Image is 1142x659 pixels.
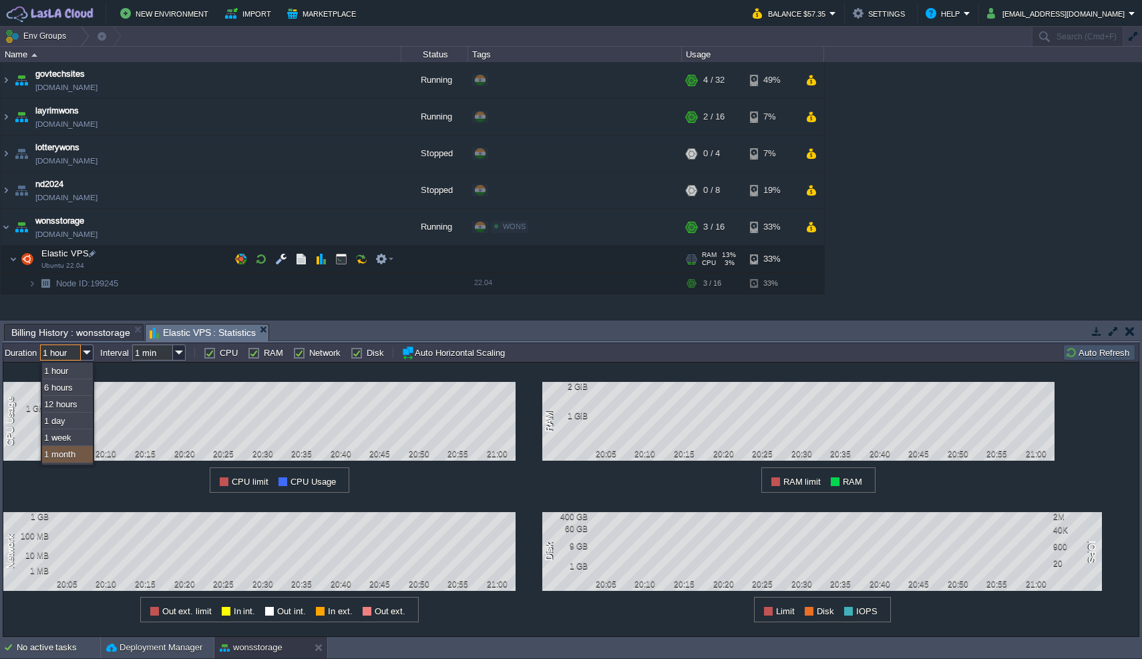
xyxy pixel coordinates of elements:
div: RAM [542,410,558,433]
div: 21:00 [1020,580,1053,589]
span: Node ID: [56,278,90,288]
a: [DOMAIN_NAME] [35,228,98,241]
a: Node ID:199245 [55,278,120,289]
label: Interval [100,348,129,358]
label: Duration [5,348,37,358]
div: 40K [1053,525,1097,535]
img: AMDAwAAAACH5BAEAAAAALAAAAAABAAEAAAICRAEAOw== [1,99,11,135]
div: 20:35 [824,580,858,589]
div: 33% [750,246,793,272]
span: CPU [702,259,716,267]
button: Auto Horizontal Scaling [401,346,509,359]
div: 20:15 [129,449,162,459]
a: Elastic VPSUbuntu 22.04 [40,248,91,258]
label: CPU [220,348,238,358]
div: 20:15 [129,580,162,589]
div: 20:40 [324,580,357,589]
img: AMDAwAAAACH5BAEAAAAALAAAAAABAAEAAAICRAEAOw== [28,273,36,294]
div: Stopped [401,172,468,208]
div: Name [1,47,401,62]
div: 6 hours [42,379,93,396]
div: 20:35 [824,449,858,459]
span: Ubuntu 22.04 [41,262,84,270]
div: 21:00 [1020,449,1053,459]
div: 2 GiB [544,382,588,391]
button: Env Groups [5,27,71,45]
span: 22.04 [474,278,492,286]
div: 7% [750,99,793,135]
div: 20:30 [785,580,818,589]
div: 20:30 [785,449,818,459]
div: 100 MB [5,531,49,541]
div: 19% [750,172,793,208]
div: 20 [1053,559,1097,568]
div: 400 GB [544,512,588,521]
div: 20:40 [324,449,357,459]
div: Running [401,99,468,135]
span: Out ext. [375,606,406,616]
div: 0 / 8 [703,172,720,208]
img: AMDAwAAAACH5BAEAAAAALAAAAAABAAEAAAICRAEAOw== [1,209,11,245]
div: 20:50 [941,449,974,459]
div: 20:50 [402,580,435,589]
span: IOPS [856,606,878,616]
div: 20:35 [285,580,319,589]
img: AMDAwAAAACH5BAEAAAAALAAAAAABAAEAAAICRAEAOw== [1,136,11,172]
img: AMDAwAAAACH5BAEAAAAALAAAAAABAAEAAAICRAEAOw== [12,209,31,245]
a: [DOMAIN_NAME] [35,81,98,94]
div: 60 GB [544,524,588,533]
div: 33% [750,273,793,294]
div: 20:55 [980,580,1014,589]
div: 20:45 [902,449,936,459]
button: Marketplace [287,5,360,21]
a: nd2024 [35,178,63,191]
span: Out int. [277,606,306,616]
div: 20:55 [441,580,475,589]
div: No active tasks [17,637,100,658]
div: 20:20 [707,580,740,589]
div: 7% [750,136,793,172]
div: 20:55 [441,449,475,459]
div: IOPS [1083,539,1099,564]
button: Help [926,5,964,21]
img: AMDAwAAAACH5BAEAAAAALAAAAAABAAEAAAICRAEAOw== [1,62,11,98]
div: 20:20 [168,449,201,459]
img: AMDAwAAAACH5BAEAAAAALAAAAAABAAEAAAICRAEAOw== [36,273,55,294]
span: 13% [722,251,736,259]
div: 1 hour [42,363,93,379]
a: govtechsites [35,67,85,81]
div: 20:30 [246,580,279,589]
div: 3 / 16 [703,273,721,294]
div: 20:10 [628,449,662,459]
a: wonsstorage [35,214,84,228]
span: lotterywons [35,141,79,154]
span: RAM limit [783,477,821,487]
span: Billing History : wonsstorage [11,324,130,341]
a: layrimwons [35,104,79,118]
button: Balance $57.35 [753,5,829,21]
div: 20:20 [168,580,201,589]
div: 20:10 [89,449,123,459]
div: Usage [683,47,823,62]
button: Settings [853,5,909,21]
div: 1 week [42,429,93,446]
span: WONS [503,222,526,230]
span: Elastic VPS [40,248,91,259]
span: In int. [234,606,256,616]
div: Tags [469,47,681,62]
div: 20:40 [863,580,896,589]
span: Out ext. limit [162,606,212,616]
div: 4 / 32 [703,62,725,98]
div: 2 / 16 [703,99,725,135]
span: Disk [817,606,834,616]
label: RAM [264,348,283,358]
img: AMDAwAAAACH5BAEAAAAALAAAAAABAAEAAAICRAEAOw== [12,172,31,208]
div: 20:55 [980,449,1014,459]
div: 0 / 4 [703,136,720,172]
a: [DOMAIN_NAME] [35,154,98,168]
span: Elastic VPS : Statistics [150,324,256,341]
div: 21:00 [481,449,514,459]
